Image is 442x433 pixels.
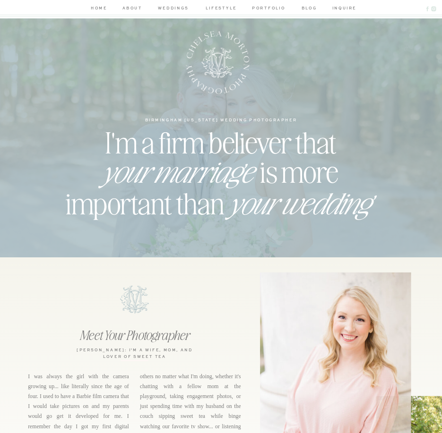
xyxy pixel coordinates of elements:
a: lifestyle [204,5,239,13]
a: about [121,5,143,13]
h2: I'm a firm believer that [64,124,378,141]
a: weddings [156,5,191,13]
a: portfolio [251,5,286,13]
h2: is more [260,153,343,170]
a: blog [299,5,320,13]
a: home [89,5,109,13]
a: inquire [332,5,353,13]
i: your wedding [226,183,369,222]
h3: [PERSON_NAME]: i'm a WIFE, MOM, and lover of sweet tea [75,347,194,358]
h2: Meet Your Photographer [69,328,201,342]
h1: birmingham [US_STATE] wedding photographer [124,117,318,123]
i: your marriage [99,151,251,190]
h2: important than [66,185,225,214]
